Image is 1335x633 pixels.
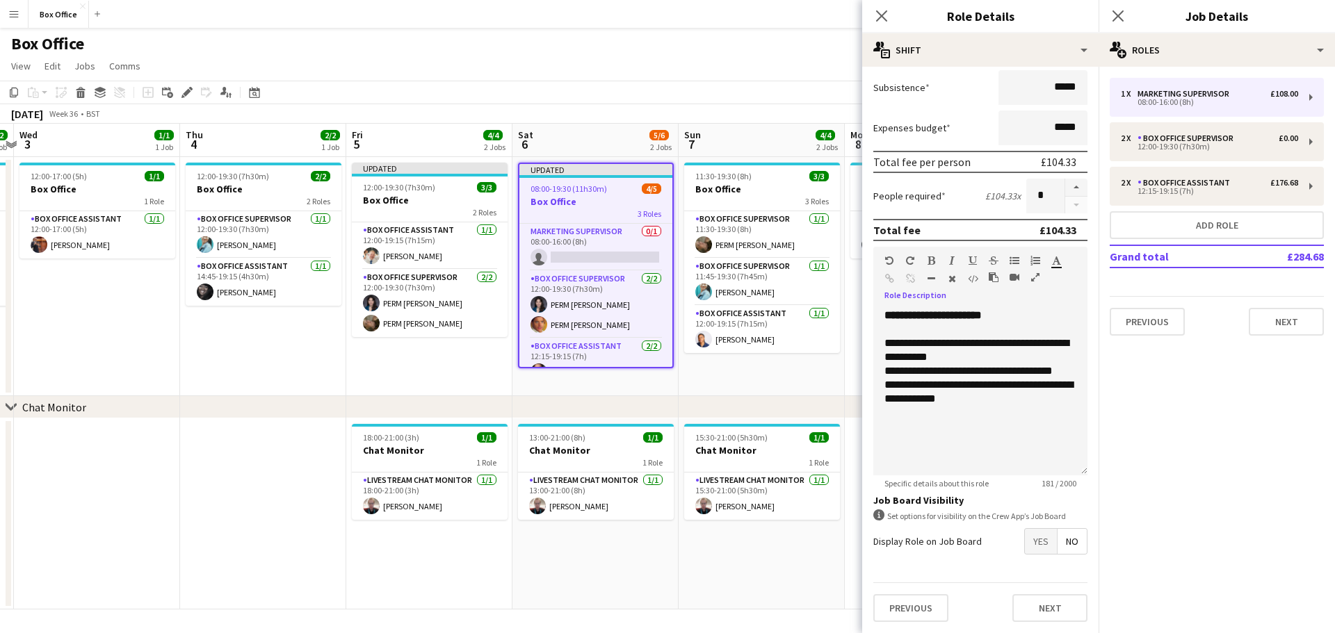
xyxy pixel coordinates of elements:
span: 3 Roles [805,196,829,206]
span: Comms [109,60,140,72]
span: 2 Roles [473,207,496,217]
span: 12:00-17:00 (5h) [31,171,87,181]
span: Wed [19,129,38,141]
h3: Role Details [862,7,1099,25]
button: Ordered List [1030,255,1040,266]
span: 1 Role [144,196,164,206]
span: Jobs [74,60,95,72]
app-job-card: 15:30-21:00 (5h30m)1/1Chat Monitor1 RoleLivestream Chat Monitor1/115:30-21:00 (5h30m)[PERSON_NAME] [684,424,840,520]
div: 12:00-17:00 (5h)1/1Box Office1 RoleBox Office Assistant1/112:00-17:00 (5h)[PERSON_NAME] [850,163,1006,258]
button: Next [1012,594,1087,622]
button: Insert video [1010,272,1019,283]
app-job-card: Updated08:00-19:30 (11h30m)4/5Box Office3 RolesMarketing Supervisor0/108:00-16:00 (8h) Box Office... [518,163,674,368]
app-job-card: 18:00-21:00 (3h)1/1Chat Monitor1 RoleLivestream Chat Monitor1/118:00-21:00 (3h)[PERSON_NAME] [352,424,508,520]
div: £104.33 x [985,190,1021,202]
div: 1 x [1121,89,1138,99]
span: Sun [684,129,701,141]
span: 3 Roles [638,208,661,219]
span: No [1058,529,1087,554]
span: 7 [682,136,701,152]
h3: Box Office [19,183,175,195]
h1: Box Office [11,33,84,54]
div: Box Office Supervisor [1138,133,1239,143]
app-card-role: Box Office Assistant1/112:00-19:15 (7h15m)[PERSON_NAME] [352,222,508,270]
app-card-role: Box Office Assistant1/112:00-17:00 (5h)[PERSON_NAME] [19,211,175,258]
div: [DATE] [11,107,43,121]
span: Edit [44,60,60,72]
div: £176.68 [1270,178,1298,188]
app-job-card: 13:00-21:00 (8h)1/1Chat Monitor1 RoleLivestream Chat Monitor1/113:00-21:00 (8h)[PERSON_NAME] [518,424,674,520]
app-job-card: 12:00-19:30 (7h30m)2/2Box Office2 RolesBox Office Supervisor1/112:00-19:30 (7h30m)[PERSON_NAME]Bo... [186,163,341,306]
div: £104.33 [1041,155,1076,169]
div: £104.33 [1039,223,1076,237]
h3: Chat Monitor [684,444,840,457]
app-card-role: Marketing Supervisor0/108:00-16:00 (8h) [519,224,672,271]
span: 1 Role [809,457,829,468]
span: 3/3 [477,182,496,192]
app-card-role: Livestream Chat Monitor1/115:30-21:00 (5h30m)[PERSON_NAME] [684,472,840,520]
app-card-role: Livestream Chat Monitor1/113:00-21:00 (8h)[PERSON_NAME] [518,472,674,520]
app-card-role: Box Office Assistant1/114:45-19:15 (4h30m)[PERSON_NAME] [186,258,341,306]
h3: Job Details [1099,7,1335,25]
app-card-role: Box Office Supervisor1/111:30-19:30 (8h)PERM [PERSON_NAME] [684,211,840,258]
span: 1/1 [477,432,496,443]
h3: Box Office [850,183,1006,195]
div: 2 x [1121,133,1138,143]
span: 15:30-21:00 (5h30m) [695,432,768,443]
button: Fullscreen [1030,272,1040,283]
h3: Chat Monitor [352,444,508,457]
app-card-role: Box Office Supervisor1/111:45-19:30 (7h45m)[PERSON_NAME] [684,258,840,306]
h3: Box Office [684,183,840,195]
app-card-role: Box Office Supervisor2/212:00-19:30 (7h30m)PERM [PERSON_NAME]PERM [PERSON_NAME] [352,270,508,337]
div: 11:30-19:30 (8h)3/3Box Office3 RolesBox Office Supervisor1/111:30-19:30 (8h)PERM [PERSON_NAME]Box... [684,163,840,353]
span: Specific details about this role [873,478,1000,488]
span: Yes [1025,529,1057,554]
button: Box Office [29,1,89,28]
button: Bold [926,255,936,266]
div: Box Office Assistant [1138,178,1236,188]
div: 12:00-19:30 (7h30m) [1121,143,1298,150]
button: Clear Formatting [947,273,957,284]
app-job-card: Updated12:00-19:30 (7h30m)3/3Box Office2 RolesBox Office Assistant1/112:00-19:15 (7h15m)[PERSON_N... [352,163,508,337]
app-card-role: Box Office Assistant1/112:00-19:15 (7h15m)[PERSON_NAME] [684,306,840,353]
span: 1/1 [643,432,663,443]
app-card-role: Box Office Assistant1/112:00-17:00 (5h)[PERSON_NAME] [850,211,1006,258]
button: Increase [1065,179,1087,197]
div: 2 Jobs [816,142,838,152]
span: Mon [850,129,868,141]
button: Redo [905,255,915,266]
h3: Box Office [519,195,672,208]
button: Add role [1110,211,1324,239]
div: Updated [519,164,672,175]
h3: Chat Monitor [518,444,674,457]
a: Jobs [69,57,101,75]
div: Shift [862,33,1099,67]
span: 08:00-19:30 (11h30m) [531,183,607,194]
button: Horizontal Line [926,273,936,284]
button: Previous [1110,308,1185,336]
span: 1/1 [809,432,829,443]
div: 2 Jobs [650,142,672,152]
span: 2/2 [321,130,340,140]
div: £0.00 [1279,133,1298,143]
span: 4 [184,136,203,152]
span: Sat [518,129,533,141]
div: Set options for visibility on the Crew App’s Job Board [873,509,1087,523]
app-card-role: Box Office Assistant2/212:15-19:15 (7h)[PERSON_NAME] [519,338,672,406]
div: Marketing Supervisor [1138,89,1235,99]
span: 1/1 [154,130,174,140]
span: 12:00-17:00 (5h) [861,171,918,181]
span: 181 / 2000 [1030,478,1087,488]
app-card-role: Box Office Supervisor1/112:00-19:30 (7h30m)[PERSON_NAME] [186,211,341,258]
div: 1 Job [321,142,339,152]
button: Strikethrough [989,255,998,266]
span: 1 Role [476,457,496,468]
label: People required [873,190,946,202]
div: 2 Jobs [484,142,505,152]
div: 12:00-17:00 (5h)1/1Box Office1 RoleBox Office Assistant1/112:00-17:00 (5h)[PERSON_NAME] [19,163,175,258]
span: 4/4 [816,130,835,140]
